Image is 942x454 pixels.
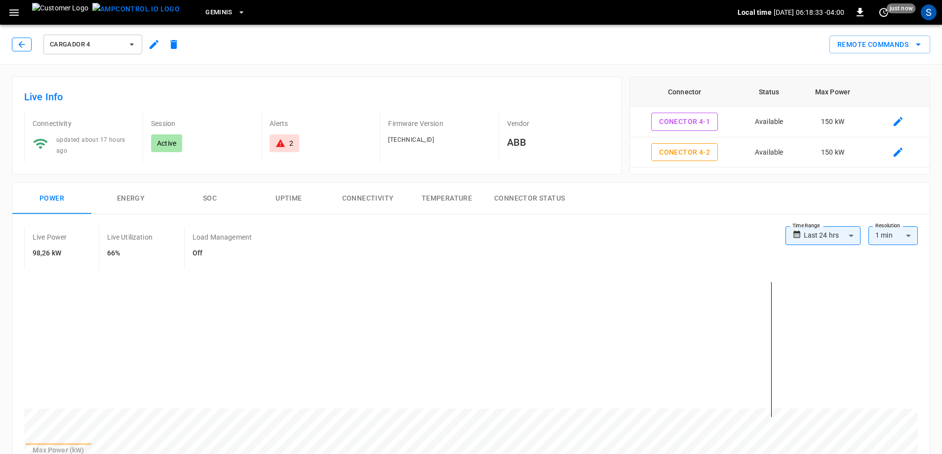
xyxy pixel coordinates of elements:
button: set refresh interval [876,4,892,20]
button: Conector 4-2 [651,143,718,162]
span: just now [887,3,916,13]
button: Temperature [407,183,486,214]
button: Remote Commands [829,36,930,54]
p: [DATE] 06:18:33 -04:00 [774,7,844,17]
span: Cargador 4 [50,39,123,50]
span: updated about 17 hours ago [56,136,125,154]
td: 150 kW [799,167,867,198]
p: Firmware Version [388,119,490,128]
button: SOC [170,183,249,214]
td: Available [740,107,799,137]
p: Connectivity [33,119,135,128]
span: Geminis [205,7,233,18]
button: Cargador 4 [43,35,142,54]
button: Energy [91,183,170,214]
button: Uptime [249,183,328,214]
p: Active [157,138,176,148]
img: ampcontrol.io logo [92,3,180,15]
th: Connector [630,77,740,107]
div: profile-icon [921,4,937,20]
p: Local time [738,7,772,17]
div: 1 min [868,226,918,245]
td: Charging [740,167,799,198]
td: 150 kW [799,137,867,168]
label: Resolution [875,222,900,230]
div: remote commands options [829,36,930,54]
button: Geminis [201,3,249,22]
th: Status [740,77,799,107]
h6: 98,26 kW [33,248,67,259]
h6: Live Info [24,89,609,105]
span: [TECHNICAL_ID] [388,136,434,143]
div: 2 [289,138,293,148]
table: connector table [630,77,930,228]
h6: ABB [507,134,609,150]
p: Load Management [193,232,252,242]
p: Alerts [270,119,372,128]
label: Time Range [792,222,820,230]
button: Connector Status [486,183,573,214]
button: Connectivity [328,183,407,214]
div: Last 24 hrs [804,226,861,245]
button: Power [12,183,91,214]
th: Max Power [799,77,867,107]
h6: 66% [107,248,153,259]
h6: Off [193,248,252,259]
img: Customer Logo [32,3,88,22]
td: 150 kW [799,107,867,137]
p: Live Utilization [107,232,153,242]
p: Session [151,119,253,128]
button: Conector 4-1 [651,113,718,131]
p: Vendor [507,119,609,128]
p: Live Power [33,232,67,242]
td: Available [740,137,799,168]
